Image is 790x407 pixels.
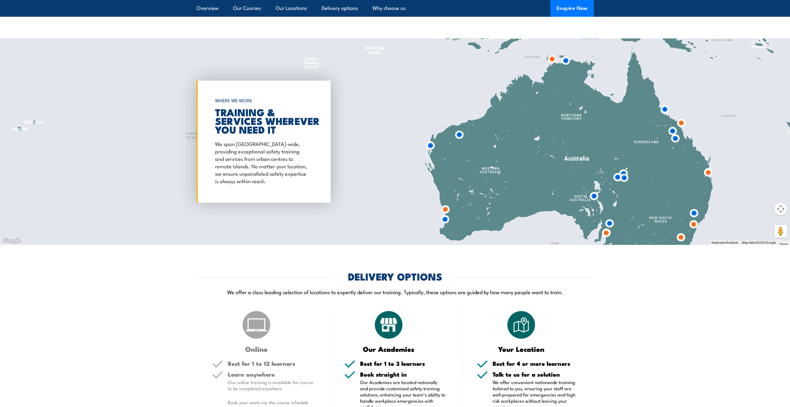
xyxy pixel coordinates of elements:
[215,108,309,134] h2: TRAINING & SERVICES WHEREVER YOU NEED IT
[348,272,442,281] h2: DELIVERY OPTIONS
[2,237,22,245] a: Open this area in Google Maps (opens a new window)
[360,371,446,377] h5: Book straight in
[228,379,314,392] p: Our online training is available for course to be completed anywhere.
[493,371,578,377] h5: Talk to us for a solution
[774,203,787,215] button: Map camera controls
[774,225,787,237] button: Drag Pegman onto the map to open Street View
[212,345,301,352] h3: Online
[360,361,446,366] h5: Best for 1 to 3 learners
[196,288,594,295] p: We offer a class leading selection of locations to expertly deliver our training. Typically, thes...
[742,241,776,244] span: Map data ©2025 Google
[228,361,314,366] h5: Best for 1 to 12 learners
[215,95,309,106] h6: WHERE WE WORK
[711,241,738,245] button: Keyboard shortcuts
[779,242,788,246] a: Terms
[477,345,566,352] h3: Your Location
[215,140,309,184] p: We span [GEOGRAPHIC_DATA]-wide, providing exceptional safety training and services from urban cen...
[493,361,578,366] h5: Best for 4 or more learners
[2,237,22,245] img: Google
[228,371,314,377] h5: Learn anywhere
[344,345,433,352] h3: Our Academies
